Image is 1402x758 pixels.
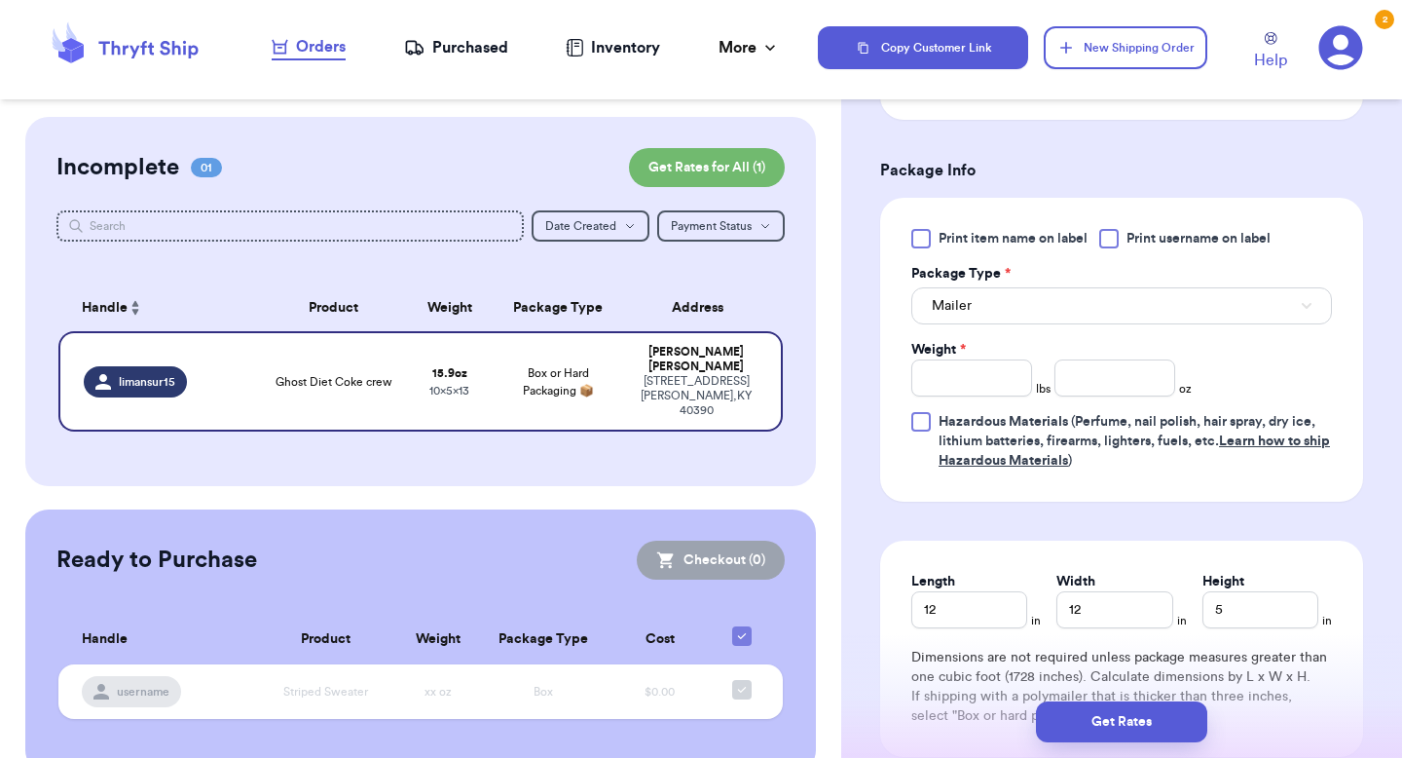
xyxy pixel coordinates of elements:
[1031,613,1041,628] span: in
[818,26,1028,69] button: Copy Customer Link
[429,385,469,397] span: 10 x 5 x 13
[261,284,406,331] th: Product
[939,229,1088,248] span: Print item name on label
[406,284,493,331] th: Weight
[404,36,508,59] a: Purchased
[56,545,257,576] h2: Ready to Purchase
[911,287,1332,324] button: Mailer
[276,374,392,390] span: Ghost Diet Coke crew
[1056,572,1095,591] label: Width
[283,686,368,698] span: Striped Sweater
[432,367,467,379] strong: 15.9 oz
[566,36,660,59] a: Inventory
[119,374,175,390] span: limansur15
[534,686,553,698] span: Box
[637,541,785,580] button: Checkout (0)
[1254,32,1287,72] a: Help
[493,284,623,331] th: Package Type
[523,367,594,397] span: Box or Hard Packaging 📦
[671,220,752,232] span: Payment Status
[117,684,169,700] span: username
[532,210,649,242] button: Date Created
[1179,381,1192,397] span: oz
[480,615,607,664] th: Package Type
[545,220,616,232] span: Date Created
[629,148,785,187] button: Get Rates for All (1)
[939,415,1068,429] span: Hazardous Materials
[911,340,966,360] label: Weight
[1202,572,1244,591] label: Height
[911,264,1011,284] label: Package Type
[1375,10,1394,29] div: 2
[1322,613,1332,628] span: in
[1036,381,1051,397] span: lbs
[939,415,1330,468] span: (Perfume, nail polish, hair spray, dry ice, lithium batteries, firearms, lighters, fuels, etc. )
[272,35,346,58] div: Orders
[1254,49,1287,72] span: Help
[56,152,179,183] h2: Incomplete
[1126,229,1271,248] span: Print username on label
[424,686,452,698] span: xx oz
[56,210,524,242] input: Search
[657,210,785,242] button: Payment Status
[255,615,396,664] th: Product
[607,615,712,664] th: Cost
[645,686,675,698] span: $0.00
[932,296,972,316] span: Mailer
[623,284,783,331] th: Address
[911,572,955,591] label: Length
[82,298,128,319] span: Handle
[1036,701,1207,742] button: Get Rates
[1318,25,1363,70] a: 2
[911,648,1332,726] div: Dimensions are not required unless package measures greater than one cubic foot (1728 inches). Ca...
[635,345,757,374] div: [PERSON_NAME] [PERSON_NAME]
[272,35,346,60] a: Orders
[191,158,222,177] span: 01
[82,629,128,650] span: Handle
[635,374,757,418] div: [STREET_ADDRESS] [PERSON_NAME] , KY 40390
[1044,26,1207,69] button: New Shipping Order
[880,159,1363,182] h3: Package Info
[1177,613,1187,628] span: in
[396,615,481,664] th: Weight
[128,296,143,320] button: Sort ascending
[719,36,780,59] div: More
